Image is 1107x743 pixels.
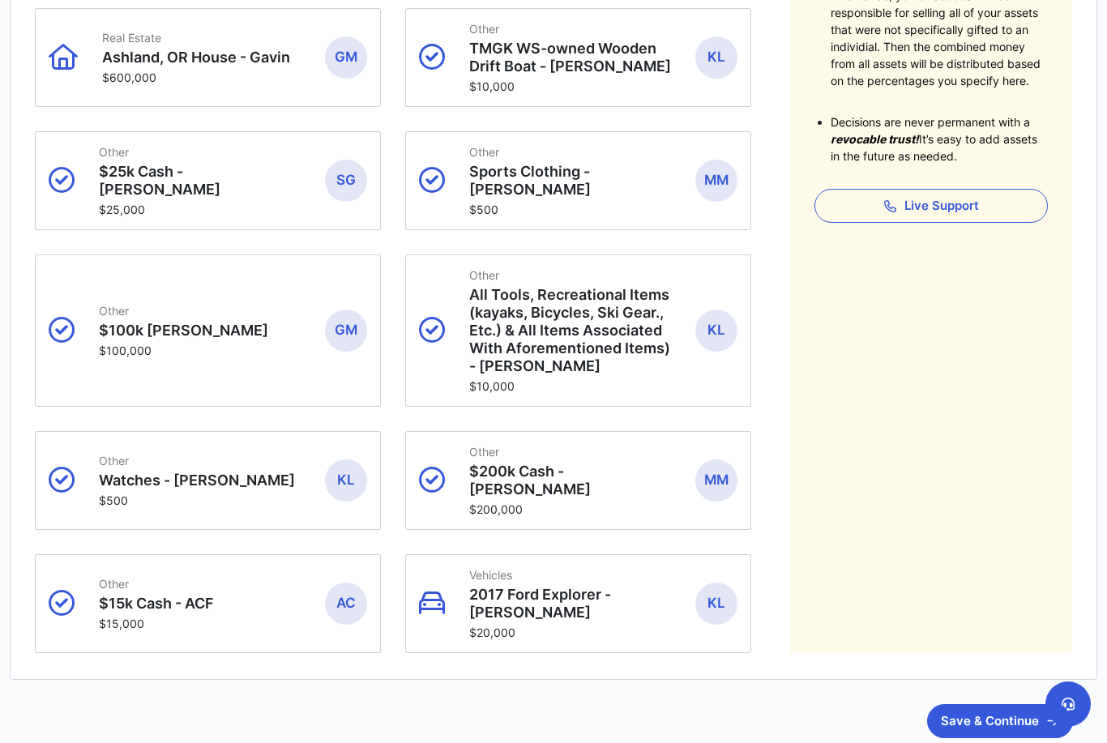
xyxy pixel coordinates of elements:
p: Other [99,304,301,318]
p: $25,000 [99,203,301,216]
p: $500 [469,203,671,216]
span: KL [695,583,737,625]
p: $15k Cash - ACF [99,595,301,613]
button: Save & Continue [927,704,1073,738]
p: All Tools, Recreational Items (kayaks, Bicycles, Ski Gear., Etc.) & All Items Associated With Afo... [469,286,671,375]
p: Other [469,22,671,36]
span: KL [695,310,737,352]
p: Ashland, OR House - Gavin [102,49,301,66]
span: GM [325,36,367,79]
span: SG [325,160,367,202]
p: $20,000 [469,626,671,639]
p: $10,000 [469,79,671,93]
span: MM [695,160,737,202]
p: Other [99,454,301,468]
span: revocable trust! [831,132,919,146]
p: Other [99,577,301,591]
p: $500 [99,493,301,507]
button: Live Support [814,189,1048,223]
p: Other [99,145,301,159]
p: $25k Cash - [PERSON_NAME] [99,163,301,199]
p: 2017 Ford Explorer - [PERSON_NAME] [469,586,671,621]
p: $10,000 [469,379,671,393]
span: KL [325,459,367,502]
p: $100k [PERSON_NAME] [99,322,301,339]
p: Sports Clothing - [PERSON_NAME] [469,163,671,199]
p: Watches - [PERSON_NAME] [99,472,301,489]
p: $200k Cash - [PERSON_NAME] [469,463,671,498]
p: Other [469,445,671,459]
span: Decisions are never permanent with a It’s easy to add assets in the future as needed. [831,115,1037,163]
span: AC [325,583,367,625]
p: Other [469,145,671,159]
p: $600,000 [102,70,301,84]
span: MM [695,459,737,502]
span: KL [695,36,737,79]
p: Other [469,268,671,282]
p: Vehicles [469,568,671,582]
p: $15,000 [99,617,301,630]
p: TMGK WS-owned Wooden Drift Boat - [PERSON_NAME] [469,40,671,75]
p: $100,000 [99,344,301,357]
span: GM [325,310,367,352]
p: $200,000 [469,502,671,516]
p: Real Estate [102,31,301,45]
